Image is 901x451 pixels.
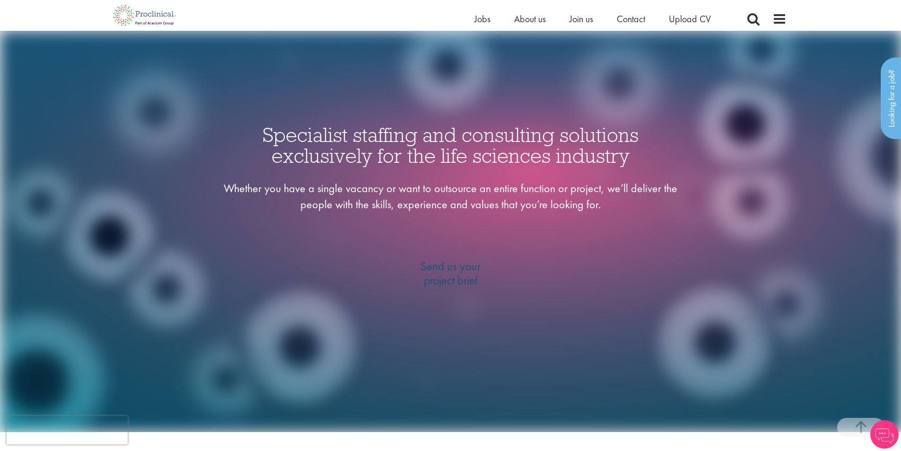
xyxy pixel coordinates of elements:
a: Contact [617,13,645,25]
a: Join us [569,13,593,25]
a: Send us your project brief [388,213,514,334]
span: Send us your project brief [388,259,514,288]
a: About us [514,13,546,25]
iframe: reCAPTCHA [7,416,128,444]
h1: Specialist staffing and consulting solutions exclusively for the life sciences industry [221,124,680,166]
a: Jobs [474,13,490,25]
div: Whether you have a single vacancy or want to outsource an entire function or project, we’ll deliv... [221,180,680,213]
a: Upload CV [669,13,711,25]
img: Chatbot [870,420,899,449]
